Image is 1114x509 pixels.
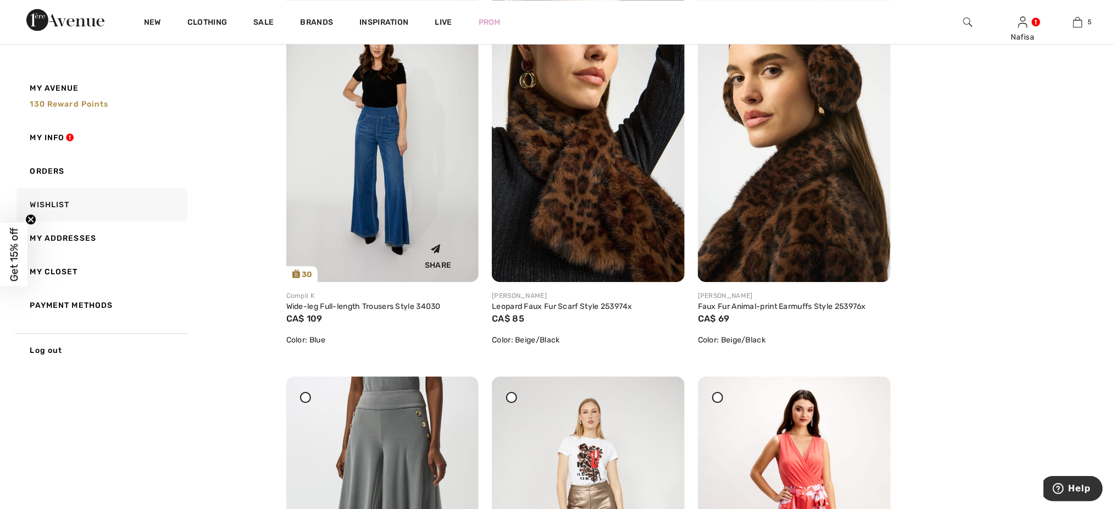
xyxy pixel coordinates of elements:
[30,99,109,109] span: 130 Reward points
[406,235,471,274] div: Share
[253,18,274,29] a: Sale
[996,31,1050,43] div: Nafisa
[492,302,633,311] a: Leopard Faux Fur Scarf Style 253974x
[359,18,408,29] span: Inspiration
[30,82,79,94] span: My Avenue
[25,214,36,225] button: Close teaser
[963,15,973,29] img: search the website
[492,291,685,301] div: [PERSON_NAME]
[1044,476,1103,504] iframe: Opens a widget where you can find more information
[1051,15,1105,29] a: 5
[8,228,20,281] span: Get 15% off
[286,334,479,346] div: Color: Blue
[698,291,891,301] div: [PERSON_NAME]
[14,289,187,322] a: Payment Methods
[435,16,452,28] a: Live
[14,222,187,255] a: My Addresses
[286,302,441,311] a: Wide-leg Full-length Trousers Style 34030
[286,291,479,301] div: Compli K
[14,154,187,188] a: Orders
[698,302,866,311] a: Faux Fur Animal-print Earmuffs Style 253976x
[14,333,187,367] a: Log out
[492,334,685,346] div: Color: Beige/Black
[14,188,187,222] a: Wishlist
[1018,15,1028,29] img: My Info
[14,255,187,289] a: My Closet
[492,313,524,324] span: CA$ 85
[144,18,161,29] a: New
[1073,15,1083,29] img: My Bag
[286,313,323,324] span: CA$ 109
[698,334,891,346] div: Color: Beige/Black
[187,18,227,29] a: Clothing
[301,18,334,29] a: Brands
[698,313,730,324] span: CA$ 69
[1018,16,1028,27] a: Sign In
[14,121,187,154] a: My Info
[26,9,104,31] img: 1ère Avenue
[479,16,501,28] a: Prom
[1088,17,1092,27] span: 5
